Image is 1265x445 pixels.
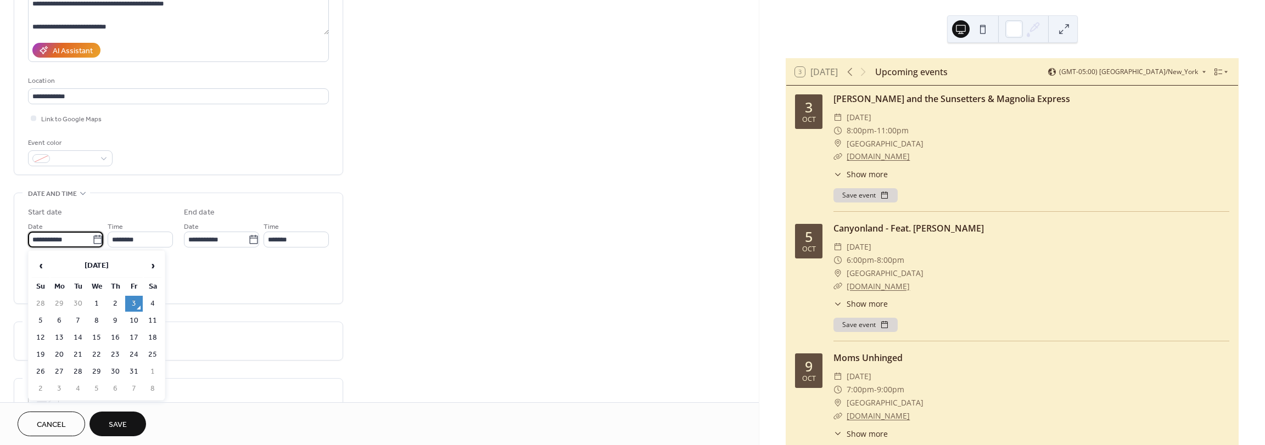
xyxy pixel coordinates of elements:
span: [GEOGRAPHIC_DATA] [847,137,923,150]
th: [DATE] [51,254,143,278]
div: 3 [805,100,813,114]
div: ​ [833,409,842,423]
div: ​ [833,137,842,150]
td: 3 [125,296,143,312]
td: 27 [51,364,68,380]
div: 5 [805,230,813,244]
td: 11 [144,313,161,329]
td: 21 [69,347,87,363]
td: 28 [32,296,49,312]
a: [PERSON_NAME] and the Sunsetters & Magnolia Express [833,93,1070,105]
a: Canyonland - Feat. [PERSON_NAME] [833,222,984,234]
td: 8 [144,381,161,397]
span: 8:00pm [877,254,904,267]
td: 26 [32,364,49,380]
th: Mo [51,279,68,295]
span: 9:00pm [877,383,904,396]
th: Sa [144,279,161,295]
span: - [874,124,877,137]
button: ​Show more [833,298,888,309]
td: 13 [51,330,68,346]
div: Start date [28,207,62,218]
td: 3 [51,381,68,397]
div: ​ [833,383,842,396]
div: ​ [833,428,842,440]
td: 2 [107,296,124,312]
button: Save event [833,188,898,202]
div: ​ [833,111,842,124]
span: Date [184,221,199,233]
span: 7:00pm [847,383,874,396]
td: 12 [32,330,49,346]
span: Save [109,419,127,431]
span: Time [264,221,279,233]
td: 6 [51,313,68,329]
div: ​ [833,168,842,180]
td: 4 [144,296,161,312]
td: 16 [107,330,124,346]
td: 30 [69,296,87,312]
div: Location [28,75,327,87]
span: ‹ [32,255,49,277]
a: Moms Unhinged [833,352,903,364]
a: [DOMAIN_NAME] [847,281,910,291]
div: Oct [802,375,816,382]
span: › [144,255,161,277]
div: End date [184,207,215,218]
span: Date and time [28,188,77,200]
th: We [88,279,105,295]
span: Show more [847,168,888,180]
span: - [874,254,877,267]
td: 28 [69,364,87,380]
td: 20 [51,347,68,363]
td: 29 [51,296,68,312]
td: 5 [32,313,49,329]
button: ​Show more [833,428,888,440]
div: ​ [833,396,842,409]
span: (GMT-05:00) [GEOGRAPHIC_DATA]/New_York [1059,69,1198,75]
td: 24 [125,347,143,363]
div: ​ [833,298,842,309]
span: [DATE] [847,370,871,383]
span: [GEOGRAPHIC_DATA] [847,396,923,409]
td: 2 [32,381,49,397]
span: - [874,383,877,396]
td: 22 [88,347,105,363]
span: [DATE] [847,111,871,124]
div: Oct [802,116,816,123]
td: 14 [69,330,87,346]
div: ​ [833,124,842,137]
span: Show more [847,428,888,440]
div: ​ [833,370,842,383]
div: ​ [833,240,842,254]
div: ​ [833,280,842,293]
div: ​ [833,150,842,163]
button: ​Show more [833,168,888,180]
td: 19 [32,347,49,363]
div: Oct [802,246,816,253]
td: 7 [125,381,143,397]
td: 1 [88,296,105,312]
td: 4 [69,381,87,397]
td: 18 [144,330,161,346]
span: Link to Google Maps [41,114,102,125]
a: [DOMAIN_NAME] [847,151,910,161]
td: 15 [88,330,105,346]
div: ​ [833,267,842,280]
div: ​ [833,254,842,267]
span: [GEOGRAPHIC_DATA] [847,267,923,280]
button: Cancel [18,412,85,436]
span: [DATE] [847,240,871,254]
a: [DOMAIN_NAME] [847,410,910,421]
th: Fr [125,279,143,295]
span: Date [28,221,43,233]
td: 29 [88,364,105,380]
button: AI Assistant [32,43,100,58]
td: 5 [88,381,105,397]
th: Tu [69,279,87,295]
td: 23 [107,347,124,363]
div: AI Assistant [53,46,93,57]
span: Cancel [37,419,66,431]
td: 31 [125,364,143,380]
